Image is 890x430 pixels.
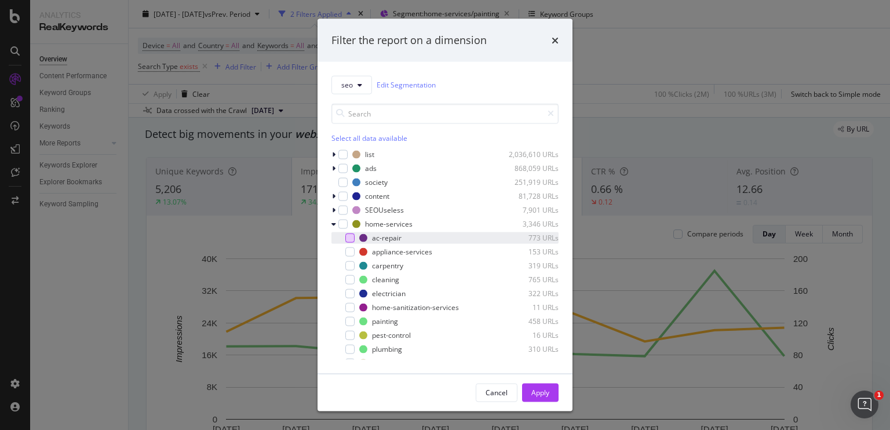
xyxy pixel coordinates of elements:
div: 322 URLs [502,289,559,298]
div: 7,901 URLs [502,205,559,215]
div: society [365,177,388,187]
div: 765 URLs [502,275,559,285]
div: 3,346 URLs [502,219,559,229]
div: ads [365,163,377,173]
span: seo [341,80,353,90]
div: modal [318,19,572,411]
div: 153 URLs [502,247,559,257]
div: 319 URLs [502,261,559,271]
div: 868,059 URLs [502,163,559,173]
button: Cancel [476,383,517,402]
div: 2,036,610 URLs [502,150,559,159]
div: painting [372,316,398,326]
span: 1 [874,391,884,400]
div: Filter the report on a dimension [331,33,487,48]
button: Apply [522,383,559,402]
div: 458 URLs [502,316,559,326]
iframe: Intercom live chat [851,391,878,418]
div: home-sanitization-services [372,303,459,312]
div: times [552,33,559,48]
div: pest-control [372,330,411,340]
div: list [365,150,374,159]
div: SEOUseless [365,205,404,215]
div: 214 URLs [502,358,559,368]
input: Search [331,103,559,123]
div: Select all data available [331,133,559,143]
div: plumbing [372,344,402,354]
div: carpentry [372,261,403,271]
div: content [365,191,389,201]
div: Apply [531,388,549,398]
div: ac-repair [372,233,402,243]
div: 773 URLs [502,233,559,243]
div: 310 URLs [502,344,559,354]
div: electrician [372,289,406,298]
div: appliance-services [372,247,432,257]
div: 81,728 URLs [502,191,559,201]
div: 11 URLs [502,303,559,312]
div: home-services [365,219,413,229]
div: Cancel [486,388,508,398]
div: 16 URLs [502,330,559,340]
div: 251,919 URLs [502,177,559,187]
div: salon-services [372,358,418,368]
div: cleaning [372,275,399,285]
button: seo [331,75,372,94]
a: Edit Segmentation [377,79,436,91]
